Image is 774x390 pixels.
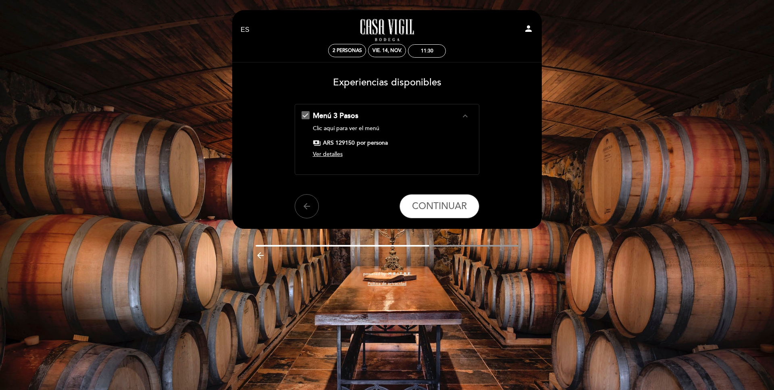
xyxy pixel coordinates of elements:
[388,272,411,276] img: MEITRE
[372,48,402,54] div: vie. 14, nov.
[357,139,388,147] span: por persona
[524,24,533,33] i: person
[421,48,433,54] div: 11:30
[363,271,411,277] a: powered by
[313,125,379,132] a: Clic aquí para ver el menú
[460,111,470,121] i: expand_less
[368,281,406,286] a: Política de privacidad
[333,48,362,54] span: 2 personas
[302,111,473,162] md-checkbox: Menú 3 Pasos expand_less Clic aquí para ver el menú payments ARS 129150 por persona Ver detalles
[323,139,355,147] span: ARS 129150
[524,24,533,36] button: person
[295,194,319,218] button: arrow_back
[363,271,386,277] span: powered by
[337,19,437,41] a: Casa Vigil - Restaurante
[458,111,472,121] button: expand_less
[412,201,467,212] span: CONTINUAR
[313,151,343,158] span: Ver detalles
[302,201,312,211] i: arrow_back
[256,251,265,260] i: arrow_backward
[399,194,479,218] button: CONTINUAR
[313,139,321,147] span: payments
[313,111,358,120] span: Menú 3 Pasos
[333,77,441,88] span: Experiencias disponibles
